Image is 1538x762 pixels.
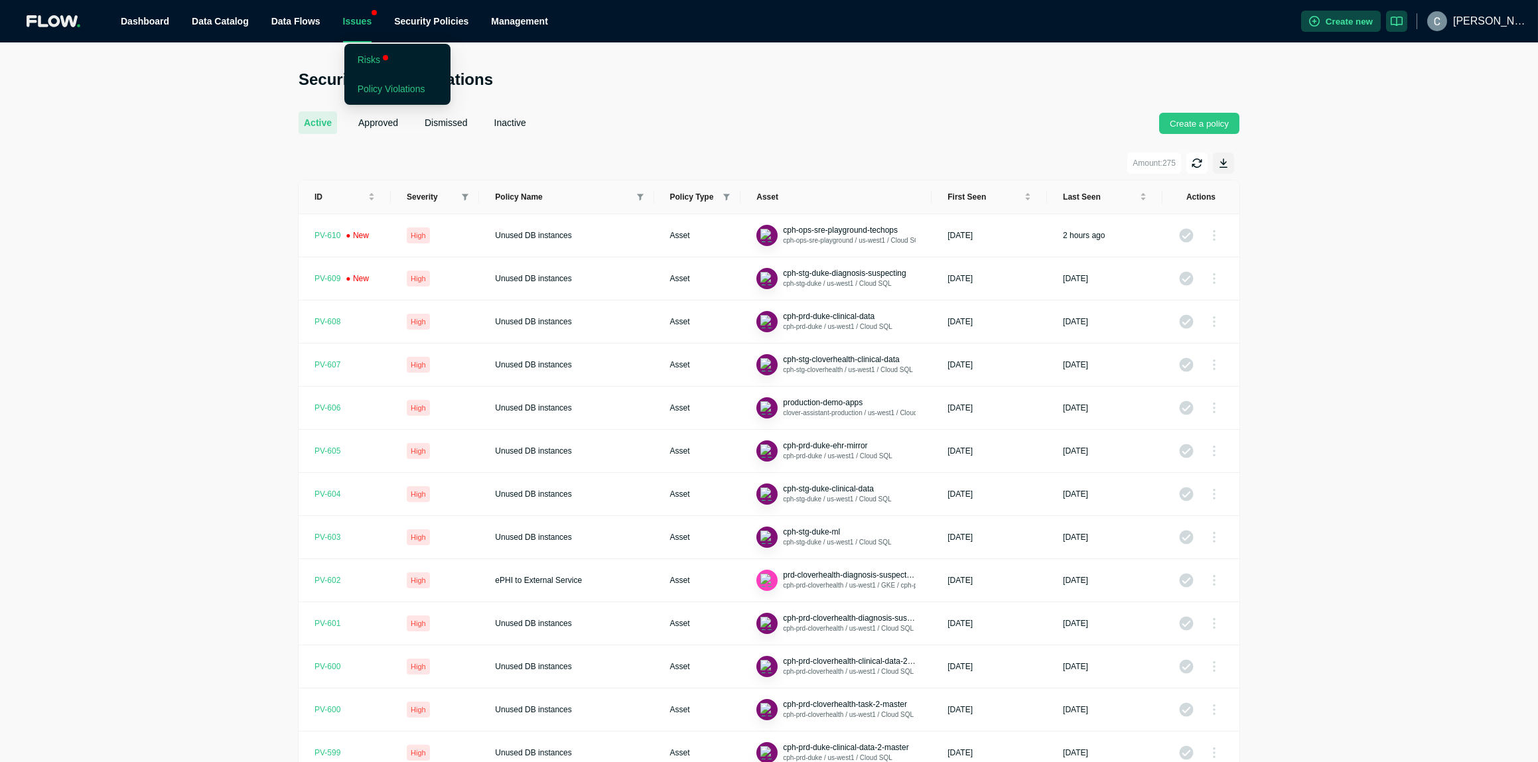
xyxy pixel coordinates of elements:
[495,662,571,671] span: Unused DB instances
[783,668,914,675] span: cph-prd-cloverhealth / us-west1 / Cloud SQL
[1063,230,1105,241] div: 2 hours ago
[783,699,907,710] button: cph-prd-cloverhealth-task-2-master
[783,656,916,667] button: cph-prd-cloverhealth-clinical-data-2-master
[947,273,973,284] div: [DATE]
[315,532,340,542] div: PV- 603
[407,702,430,718] div: High
[495,446,571,456] span: Unused DB instances
[353,111,403,134] button: approved
[760,358,774,372] img: DBInstance
[783,700,907,709] span: cph-prd-cloverhealth-task-2-master
[407,745,430,761] div: High
[783,269,906,278] span: cph-stg-duke-diagnosis-suspecting
[783,527,840,537] button: cph-stg-duke-ml
[756,527,778,548] button: DBInstance
[783,397,863,408] button: production-demo-apps
[783,452,892,460] span: cph-prd-duke / us-west1 / Cloud SQL
[407,659,430,674] div: High
[1063,192,1137,202] span: Last seen
[783,354,899,365] button: cph-stg-cloverhealth-clinical-data
[407,572,430,588] div: High
[358,84,425,94] a: Policy Violations
[1063,403,1088,413] div: [DATE]
[1063,747,1088,758] div: [DATE]
[670,274,690,283] span: Asset
[947,747,973,758] div: [DATE]
[756,397,778,418] button: DBInstance
[783,440,867,451] button: cph-prd-duke-ehr-mirror
[407,443,430,459] div: High
[760,401,774,415] img: DBInstance
[760,746,774,760] img: DBInstance
[1063,489,1088,499] div: [DATE]
[315,403,340,413] div: PV- 606
[419,111,473,134] button: dismissed
[947,489,973,499] div: [DATE]
[315,359,340,370] div: PV- 607
[783,711,914,718] span: cph-prd-cloverhealth / us-west1 / Cloud SQL
[947,192,1022,202] span: First seen
[783,743,908,752] span: cph-prd-duke-clinical-data-2-master
[1063,618,1088,629] div: [DATE]
[495,360,571,369] span: Unused DB instances
[1063,273,1088,284] div: [DATE]
[495,403,571,413] span: Unused DB instances
[756,613,916,634] div: DBInstancecph-prd-cloverhealth-diagnosis-suspecting-2-mastercph-prd-cloverhealth / us-west1 / Clo...
[121,16,169,27] a: Dashboard
[1063,316,1088,327] div: [DATE]
[783,312,874,321] span: cph-prd-duke-clinical-data
[783,280,891,287] span: cph-stg-duke / us-west1 / Cloud SQL
[783,484,874,493] span: cph-stg-duke-clinical-data
[756,699,914,720] div: DBInstancecph-prd-cloverhealth-task-2-mastercph-prd-cloverhealth / us-west1 / Cloud SQL
[740,180,932,214] th: Asset
[1063,704,1088,715] div: [DATE]
[670,192,719,202] span: Policy Type
[783,754,892,761] span: cph-prd-duke / us-west1 / Cloud SQL
[670,231,690,240] span: Asset
[760,531,774,544] img: DBInstance
[407,486,430,502] div: High
[1063,359,1088,370] div: [DATE]
[756,225,916,246] div: DBInstancecph-ops-sre-playground-techopscph-ops-sre-playground / us-west1 / Cloud SQL
[1127,153,1181,174] button: Amount:275
[756,613,778,634] button: DBInstance
[756,311,778,332] button: DBInstance
[670,662,690,671] span: Asset
[1159,113,1239,134] button: Create a policy
[783,625,914,632] span: cph-prd-cloverhealth / us-west1 / Cloud SQL
[407,271,430,286] div: High
[783,398,863,407] span: production-demo-apps
[947,316,973,327] div: [DATE]
[495,192,631,202] span: Policy Name
[783,539,891,546] span: cph-stg-duke / us-west1 / Cloud SQL
[756,225,778,246] button: DBInstance
[670,576,690,585] span: Asset
[783,570,944,580] span: prd-cloverhealth-diagnosis-suspecting-worker
[756,483,891,505] div: DBInstancecph-stg-duke-clinical-datacph-stg-duke / us-west1 / Cloud SQL
[756,527,891,548] div: DBInstancecph-stg-duke-mlcph-stg-duke / us-west1 / Cloud SQL
[1301,11,1381,32] button: Create new
[756,397,916,418] div: DBInstanceproduction-demo-appsclover-assistant-production / us-west1 / Cloud SQL
[670,360,690,369] span: Asset
[756,570,916,591] div: DBInstanceprd-cloverhealth-diagnosis-suspecting-workercph-prd-cloverhealth / us-west1 / GKE / cph...
[299,111,337,134] button: active
[315,446,340,456] div: PV- 605
[783,311,874,322] button: cph-prd-duke-clinical-data
[756,311,892,332] div: DBInstancecph-prd-duke-clinical-datacph-prd-duke / us-west1 / Cloud SQL
[315,618,340,629] div: PV- 601
[783,237,923,244] span: cph-ops-sre-playground / us-west1 / Cloud SQL
[670,619,690,628] span: Asset
[670,489,690,499] span: Asset
[947,704,973,715] div: [DATE]
[783,495,891,503] span: cph-stg-duke / us-west1 / Cloud SQL
[947,575,973,586] div: [DATE]
[315,704,340,715] div: PV- 600
[760,487,774,501] img: DBInstance
[299,180,391,214] th: ID
[670,446,690,456] span: Asset
[756,656,916,677] div: DBInstancecph-prd-cloverhealth-clinical-data-2-mastercph-prd-cloverhealth / us-west1 / Cloud SQL
[783,409,932,416] span: clover-assistant-production / us-west1 / Cloud SQL
[407,314,430,330] div: High
[495,748,571,757] span: Unused DB instances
